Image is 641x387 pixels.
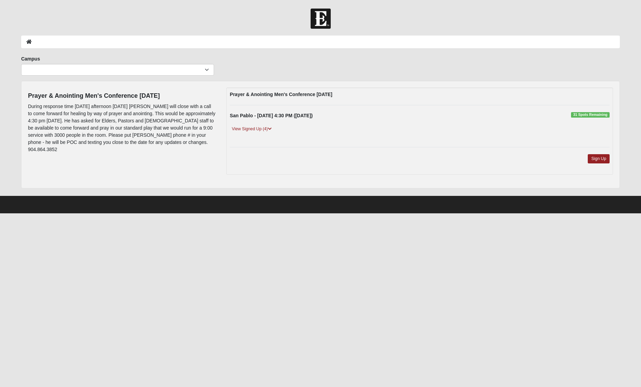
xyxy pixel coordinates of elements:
[28,103,216,153] p: During response time [DATE] afternoon [DATE] [PERSON_NAME] will close with a call to come forward...
[21,55,40,62] label: Campus
[28,92,216,100] h4: Prayer & Anointing Men's Conference [DATE]
[230,125,273,133] a: View Signed Up (4)
[230,113,313,118] strong: San Pablo - [DATE] 4:30 PM ([DATE])
[311,9,331,29] img: Church of Eleven22 Logo
[588,154,610,163] a: Sign Up
[230,92,332,97] strong: Prayer & Anointing Men's Conference [DATE]
[571,112,610,118] span: 31 Spots Remaining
